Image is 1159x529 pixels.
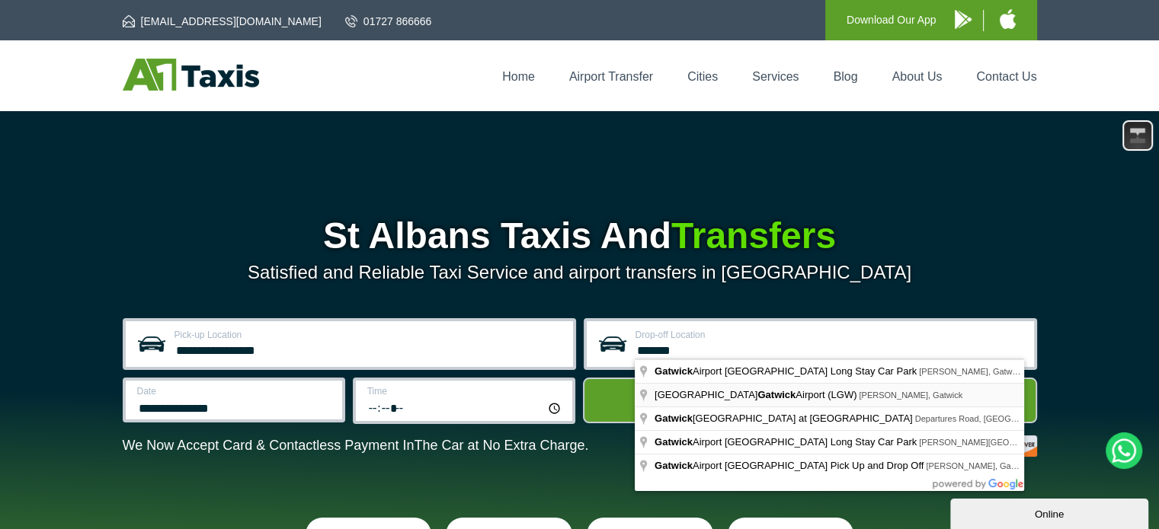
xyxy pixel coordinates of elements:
a: About Us [892,70,943,83]
a: 01727 866666 [345,14,432,29]
img: A1 Taxis St Albans LTD [123,59,259,91]
a: [EMAIL_ADDRESS][DOMAIN_NAME] [123,14,322,29]
span: Gatwick [655,365,693,377]
p: Satisfied and Reliable Taxi Service and airport transfers in [GEOGRAPHIC_DATA] [123,262,1037,283]
a: Blog [833,70,857,83]
span: [GEOGRAPHIC_DATA] Airport (LGW) [655,389,859,400]
label: Date [137,387,333,396]
a: Services [752,70,799,83]
h1: St Albans Taxis And [123,218,1037,254]
span: Gatwick [655,436,693,448]
iframe: chat widget [950,496,1151,529]
label: Pick-up Location [174,330,564,339]
a: Contact Us [976,70,1036,83]
span: Airport [GEOGRAPHIC_DATA] Long Stay Car Park [655,365,919,377]
a: Home [502,70,535,83]
a: Airport Transfer [569,70,653,83]
span: Airport [GEOGRAPHIC_DATA] Pick Up and Drop Off [655,460,926,471]
span: [PERSON_NAME], Gatwick [919,367,1023,376]
span: Gatwick [655,413,693,424]
span: [GEOGRAPHIC_DATA] at [GEOGRAPHIC_DATA] [655,413,915,424]
button: Get Quote [583,378,1037,423]
label: Drop-off Location [636,330,1025,339]
img: A1 Taxis iPhone App [1000,9,1016,29]
p: We Now Accept Card & Contactless Payment In [123,438,589,454]
span: Airport [GEOGRAPHIC_DATA] Long Stay Car Park [655,436,919,448]
img: A1 Taxis Android App [955,10,972,29]
span: The Car at No Extra Charge. [414,438,588,453]
span: Transfers [671,215,836,256]
span: Gatwick [757,389,796,400]
span: [PERSON_NAME], Gatwick [859,390,962,400]
label: Time [367,387,563,396]
a: Cities [687,70,718,83]
span: Gatwick [655,460,693,471]
p: Download Our App [847,11,936,30]
span: [PERSON_NAME], Gatwick [926,461,1029,470]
